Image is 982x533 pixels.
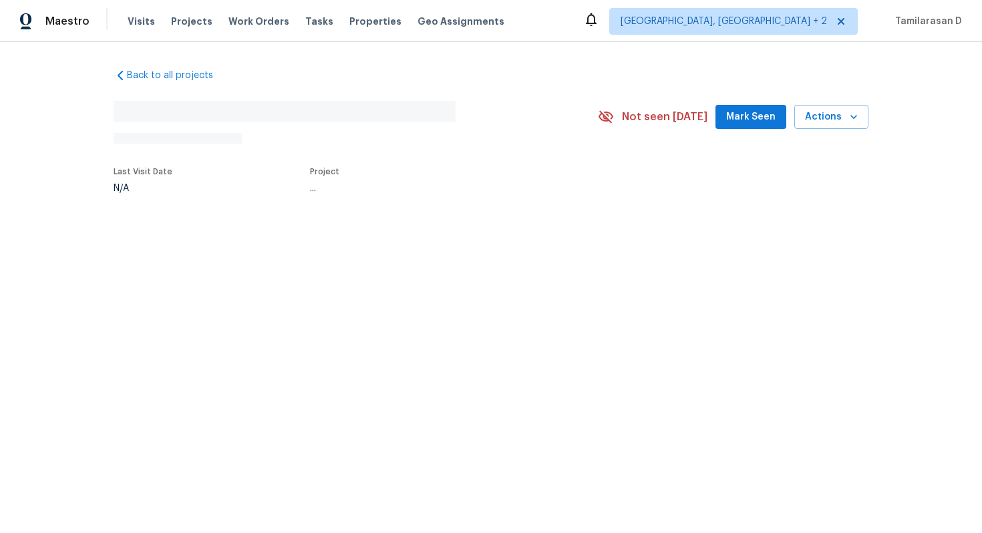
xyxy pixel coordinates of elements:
[794,105,868,130] button: Actions
[805,109,858,126] span: Actions
[418,15,504,28] span: Geo Assignments
[128,15,155,28] span: Visits
[114,184,172,193] div: N/A
[622,110,707,124] span: Not seen [DATE]
[715,105,786,130] button: Mark Seen
[114,69,242,82] a: Back to all projects
[726,109,776,126] span: Mark Seen
[310,168,339,176] span: Project
[45,15,90,28] span: Maestro
[310,184,566,193] div: ...
[305,17,333,26] span: Tasks
[621,15,827,28] span: [GEOGRAPHIC_DATA], [GEOGRAPHIC_DATA] + 2
[890,15,962,28] span: Tamilarasan D
[349,15,401,28] span: Properties
[228,15,289,28] span: Work Orders
[171,15,212,28] span: Projects
[114,168,172,176] span: Last Visit Date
